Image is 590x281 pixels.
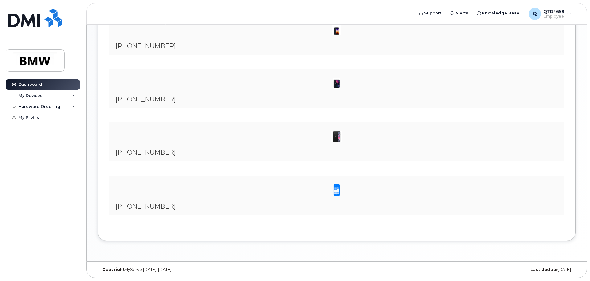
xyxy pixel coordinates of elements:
[482,10,519,16] span: Knowledge Base
[102,267,125,272] strong: Copyright
[98,267,257,272] div: MyServe [DATE]–[DATE]
[531,267,558,272] strong: Last Update
[330,130,343,143] img: iPhone_11.jpg
[533,10,537,18] span: Q
[115,96,176,103] span: [PHONE_NUMBER]
[330,24,343,36] img: image20231002-3703462-10zne2t.jpeg
[473,7,524,19] a: Knowledge Base
[524,8,575,20] div: QTD4659
[115,203,176,210] span: [PHONE_NUMBER]
[330,77,343,90] img: image20231002-3703462-1ig824h.jpeg
[543,14,564,19] span: Employee
[563,254,585,276] iframe: Messenger Launcher
[115,42,176,50] span: [PHONE_NUMBER]
[424,10,441,16] span: Support
[455,10,468,16] span: Alerts
[543,9,564,14] span: QTD4659
[416,267,576,272] div: [DATE]
[115,149,176,156] span: [PHONE_NUMBER]
[415,7,446,19] a: Support
[446,7,473,19] a: Alerts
